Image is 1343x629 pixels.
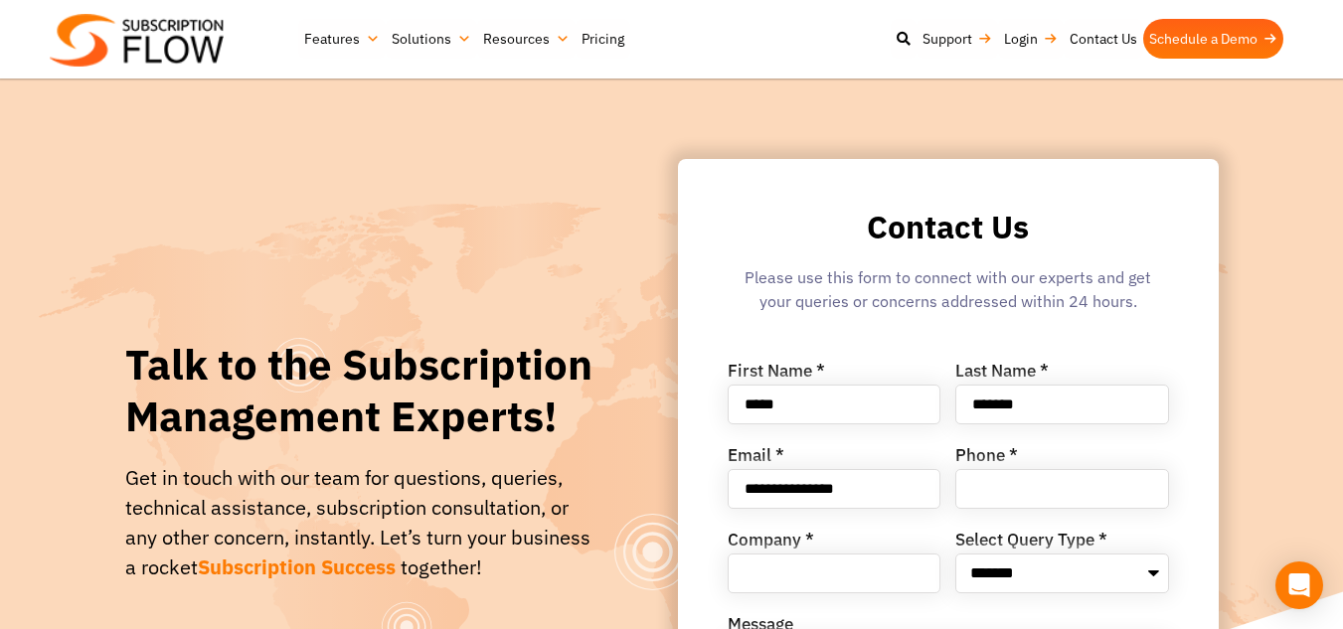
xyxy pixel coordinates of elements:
[998,19,1064,59] a: Login
[728,363,825,385] label: First Name *
[298,19,386,59] a: Features
[1275,561,1323,609] div: Open Intercom Messenger
[198,553,396,580] span: Subscription Success
[477,19,576,59] a: Resources
[125,339,603,443] h1: Talk to the Subscription Management Experts!
[728,532,814,553] label: Company *
[1064,19,1143,59] a: Contact Us
[955,363,1049,385] label: Last Name *
[728,447,784,469] label: Email *
[576,19,630,59] a: Pricing
[917,19,998,59] a: Support
[386,19,477,59] a: Solutions
[955,447,1018,469] label: Phone *
[125,463,603,582] div: Get in touch with our team for questions, queries, technical assistance, subscription consultatio...
[1143,19,1283,59] a: Schedule a Demo
[728,265,1169,323] div: Please use this form to connect with our experts and get your queries or concerns addressed withi...
[955,532,1107,553] label: Select Query Type *
[50,14,224,67] img: Subscriptionflow
[728,209,1169,245] h2: Contact Us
